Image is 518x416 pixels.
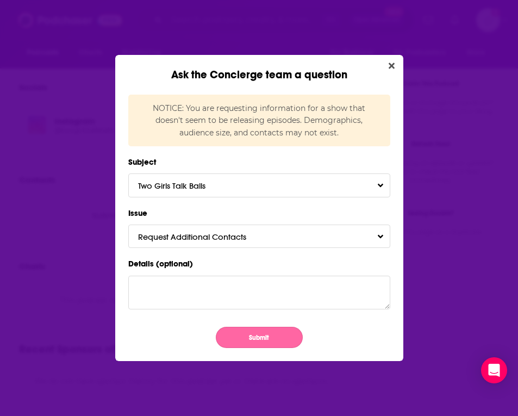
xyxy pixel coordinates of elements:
[384,59,399,73] button: Close
[128,173,390,197] button: Two Girls Talk BallsToggle Pronoun Dropdown
[481,357,507,383] div: Open Intercom Messenger
[128,257,390,271] label: Details (optional)
[138,232,268,242] span: Request Additional Contacts
[128,206,390,220] label: Issue
[115,55,403,82] div: Ask the Concierge team a question
[128,95,390,146] div: NOTICE: You are requesting information for a show that doesn't seem to be releasing episodes. Dem...
[128,155,390,169] label: Subject
[138,181,227,191] span: Two Girls Talk Balls
[128,225,390,248] button: Request Additional ContactsToggle Pronoun Dropdown
[216,327,303,348] button: Submit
